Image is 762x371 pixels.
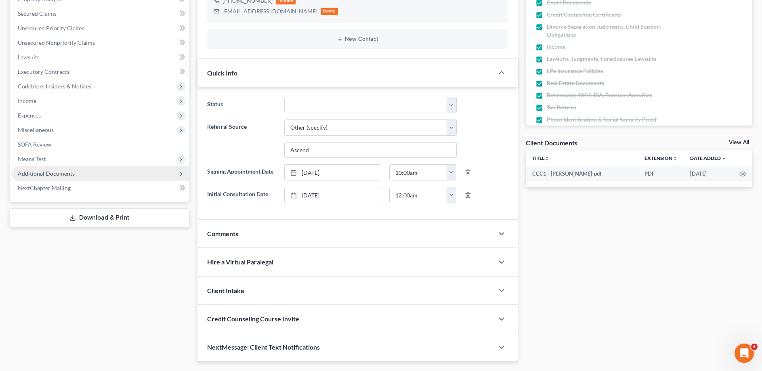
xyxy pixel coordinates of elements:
input: -- : -- [390,165,447,180]
input: -- : -- [390,187,447,203]
span: Means Test [18,155,46,162]
span: 4 [751,344,758,350]
a: Download & Print [10,208,189,227]
a: Unsecured Priority Claims [11,21,189,36]
span: Client Intake [207,287,244,294]
a: View All [729,140,749,145]
span: Quick Info [207,69,237,77]
span: SOFA Review [18,141,51,148]
span: Credit Counseling Certificates [547,10,621,19]
a: Unsecured Nonpriority Claims [11,36,189,50]
span: Codebtors Insiders & Notices [18,83,91,90]
a: Titleunfold_more [532,155,550,161]
a: [DATE] [285,187,381,203]
span: Secured Claims [18,10,57,17]
td: PDF [638,166,684,181]
span: Income [18,97,36,104]
span: Photo Identification & Social Security Proof [547,115,657,124]
td: [DATE] [684,166,733,181]
div: Client Documents [526,138,577,147]
span: NextChapter Mailing [18,184,71,191]
span: Executory Contracts [18,68,69,75]
span: Lawsuits, Judgments, Foreclosures Lawsuits [547,55,656,63]
i: expand_more [722,156,726,161]
span: Real Estate Documents [547,79,604,87]
a: Secured Claims [11,6,189,21]
span: Life Insurance Policies [547,67,603,75]
a: Date Added expand_more [690,155,726,161]
label: Signing Appointment Date [203,164,280,180]
button: New Contact [214,36,502,42]
label: Initial Consultation Date [203,187,280,203]
a: NextChapter Mailing [11,181,189,195]
span: Hire a Virtual Paralegal [207,258,273,266]
span: Tax Returns [547,103,576,111]
span: Comments [207,230,238,237]
iframe: Intercom live chat [735,344,754,363]
label: Status [203,97,280,113]
span: Lawsuits [18,54,40,61]
span: Unsecured Nonpriority Claims [18,39,95,46]
span: Additional Documents [18,170,75,177]
td: CCC1 - [PERSON_NAME]-pdf [526,166,638,181]
span: Expenses [18,112,41,119]
a: Executory Contracts [11,65,189,79]
span: Unsecured Priority Claims [18,25,84,31]
i: unfold_more [672,156,677,161]
span: NextMessage: Client Text Notifications [207,343,320,351]
i: unfold_more [545,156,550,161]
a: Extensionunfold_more [644,155,677,161]
div: home [321,8,338,15]
span: Miscellaneous [18,126,54,133]
label: Referral Source [203,119,280,158]
span: Income [547,43,565,51]
span: Retirement, 401K, IRA, Pension, Annuities [547,91,652,99]
div: [EMAIL_ADDRESS][DOMAIN_NAME] [223,7,317,15]
span: Divorce Separation Judgments, Child Support Obligations [547,23,689,39]
a: [DATE] [285,165,381,180]
a: Lawsuits [11,50,189,65]
span: Credit Counseling Course Invite [207,315,299,323]
a: SOFA Review [11,137,189,152]
input: Other Referral Source [285,143,456,158]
